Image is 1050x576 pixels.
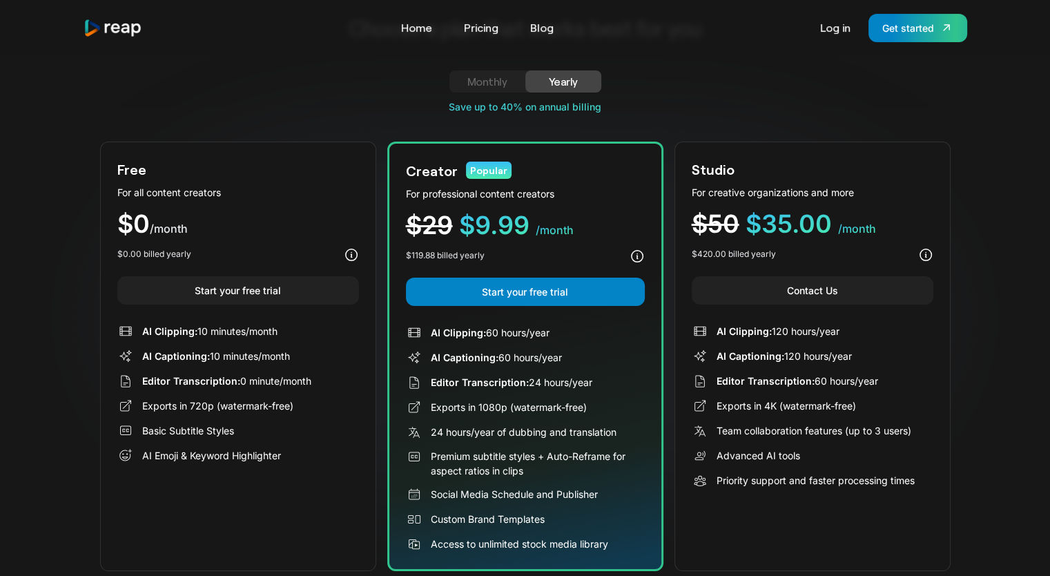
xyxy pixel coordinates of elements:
div: Monthly [466,73,509,90]
span: Editor Transcription: [142,375,240,387]
div: 24 hours/year of dubbing and translation [431,425,616,439]
span: $29 [406,210,453,240]
span: Editor Transcription: [717,375,815,387]
span: AI Captioning: [142,350,210,362]
span: $9.99 [459,210,529,240]
span: AI Captioning: [431,352,498,363]
div: For all content creators [117,185,359,200]
div: Premium subtitle styles + Auto-Reframe for aspect ratios in clips [431,449,645,478]
div: $119.88 billed yearly [406,249,485,262]
a: Blog [523,17,561,39]
div: Get started [882,21,934,35]
div: Priority support and faster processing times [717,473,915,488]
div: Exports in 1080p (watermark-free) [431,400,587,414]
div: 0 minute/month [142,374,311,388]
div: 24 hours/year [431,375,592,390]
a: Start your free trial [406,278,645,306]
div: 60 hours/year [717,374,878,388]
div: For professional content creators [406,186,645,201]
span: AI Captioning: [717,350,784,362]
span: AI Clipping: [717,325,772,337]
span: $50 [692,209,739,239]
div: 10 minutes/month [142,349,290,363]
div: $420.00 billed yearly [692,248,776,260]
a: Pricing [457,17,505,39]
span: /month [150,222,188,236]
a: Contact Us [692,276,933,305]
div: 60 hours/year [431,325,550,340]
span: /month [536,223,574,237]
div: 120 hours/year [717,349,852,363]
a: Start your free trial [117,276,359,305]
div: Custom Brand Templates [431,512,545,526]
div: Exports in 720p (watermark-free) [142,399,293,413]
div: Team collaboration features (up to 3 users) [717,423,911,438]
div: 120 hours/year [717,324,839,338]
div: For creative organizations and more [692,185,933,200]
div: Creator [406,160,458,181]
div: 60 hours/year [431,350,562,365]
span: AI Clipping: [431,327,486,338]
div: $0.00 billed yearly [117,248,191,260]
div: Exports in 4K (watermark-free) [717,399,856,413]
div: AI Emoji & Keyword Highlighter [142,448,281,463]
div: Studio [692,159,735,180]
div: $0 [117,211,359,237]
div: Yearly [542,73,585,90]
a: Home [394,17,439,39]
div: Advanced AI tools [717,448,800,463]
span: /month [838,222,876,236]
a: home [84,19,143,37]
div: 10 minutes/month [142,324,278,338]
div: Popular [466,162,512,179]
a: Log in [813,17,857,39]
div: Social Media Schedule and Publisher [431,487,598,501]
div: Save up to 40% on annual billing [100,99,951,114]
div: Access to unlimited stock media library [431,537,608,551]
img: reap logo [84,19,143,37]
div: Basic Subtitle Styles [142,423,234,438]
span: AI Clipping: [142,325,197,337]
span: Editor Transcription: [431,376,529,388]
div: Free [117,159,146,180]
span: $35.00 [746,209,832,239]
a: Get started [868,14,967,42]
